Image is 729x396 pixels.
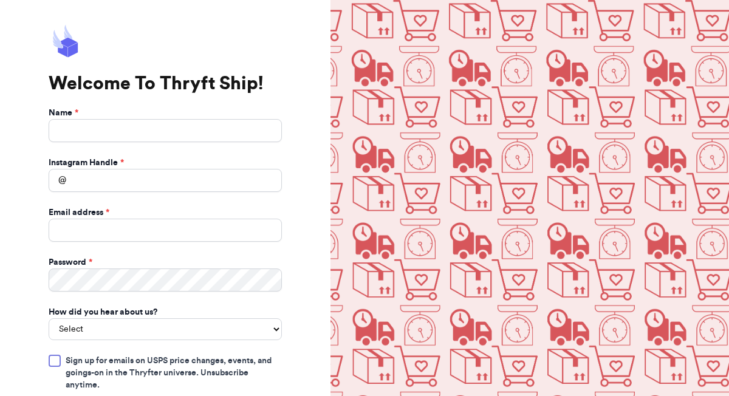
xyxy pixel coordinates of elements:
[49,169,66,192] div: @
[66,355,282,391] span: Sign up for emails on USPS price changes, events, and goings-on in the Thryfter universe. Unsubsc...
[49,306,157,318] label: How did you hear about us?
[49,107,78,119] label: Name
[49,157,124,169] label: Instagram Handle
[49,256,92,268] label: Password
[49,207,109,219] label: Email address
[49,73,282,95] h1: Welcome To Thryft Ship!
